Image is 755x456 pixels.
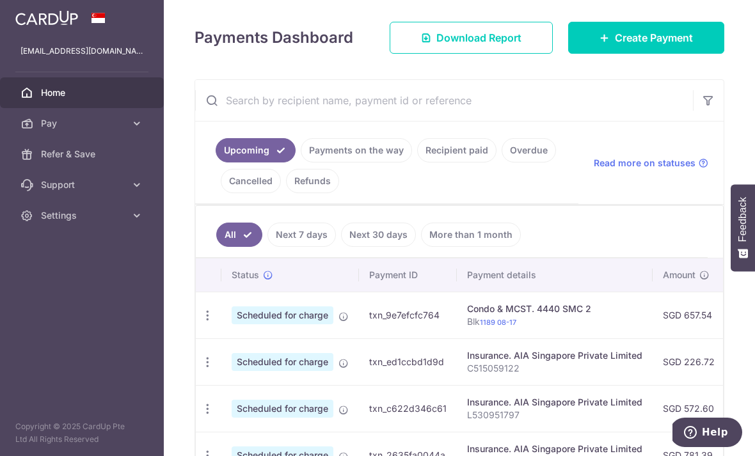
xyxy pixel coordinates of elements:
[417,138,497,162] a: Recipient paid
[20,45,143,58] p: [EMAIL_ADDRESS][DOMAIN_NAME]
[216,138,296,162] a: Upcoming
[467,303,642,315] div: Condo & MCST. 4440 SMC 2
[653,338,725,385] td: SGD 226.72
[195,80,693,121] input: Search by recipient name, payment id or reference
[672,418,742,450] iframe: Opens a widget where you can find more information
[731,184,755,271] button: Feedback - Show survey
[15,10,78,26] img: CardUp
[301,138,412,162] a: Payments on the way
[467,349,642,362] div: Insurance. AIA Singapore Private Limited
[480,318,516,327] a: 1189 08-17
[568,22,724,54] a: Create Payment
[359,258,457,292] th: Payment ID
[467,443,642,455] div: Insurance. AIA Singapore Private Limited
[232,306,333,324] span: Scheduled for charge
[359,292,457,338] td: txn_9e7efcfc764
[594,157,708,169] a: Read more on statuses
[41,178,125,191] span: Support
[436,30,521,45] span: Download Report
[390,22,553,54] a: Download Report
[232,400,333,418] span: Scheduled for charge
[359,385,457,432] td: txn_c622d346c61
[216,223,262,247] a: All
[467,409,642,421] p: L530951797
[195,26,353,49] h4: Payments Dashboard
[653,385,725,432] td: SGD 572.60
[41,209,125,222] span: Settings
[502,138,556,162] a: Overdue
[267,223,336,247] a: Next 7 days
[467,396,642,409] div: Insurance. AIA Singapore Private Limited
[41,86,125,99] span: Home
[467,362,642,375] p: C515059122
[232,269,259,281] span: Status
[41,117,125,130] span: Pay
[41,148,125,161] span: Refer & Save
[615,30,693,45] span: Create Payment
[594,157,695,169] span: Read more on statuses
[232,353,333,371] span: Scheduled for charge
[421,223,521,247] a: More than 1 month
[341,223,416,247] a: Next 30 days
[737,197,749,242] span: Feedback
[653,292,725,338] td: SGD 657.54
[221,169,281,193] a: Cancelled
[359,338,457,385] td: txn_ed1ccbd1d9d
[663,269,695,281] span: Amount
[286,169,339,193] a: Refunds
[467,315,642,328] p: Blk
[457,258,653,292] th: Payment details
